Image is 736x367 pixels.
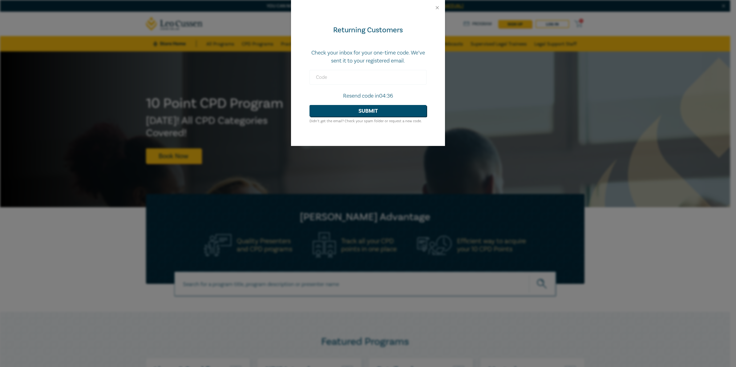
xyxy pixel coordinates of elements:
input: Code [309,70,427,85]
div: Returning Customers [309,25,427,35]
small: Didn’t get the email? Check your spam folder or request a new code. [309,119,422,123]
p: Resend code in 04:36 [309,92,427,100]
button: Close [435,5,440,10]
button: Submit [309,105,427,117]
p: Check your inbox for your one-time code. We’ve sent it to your registered email. [309,49,427,65]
